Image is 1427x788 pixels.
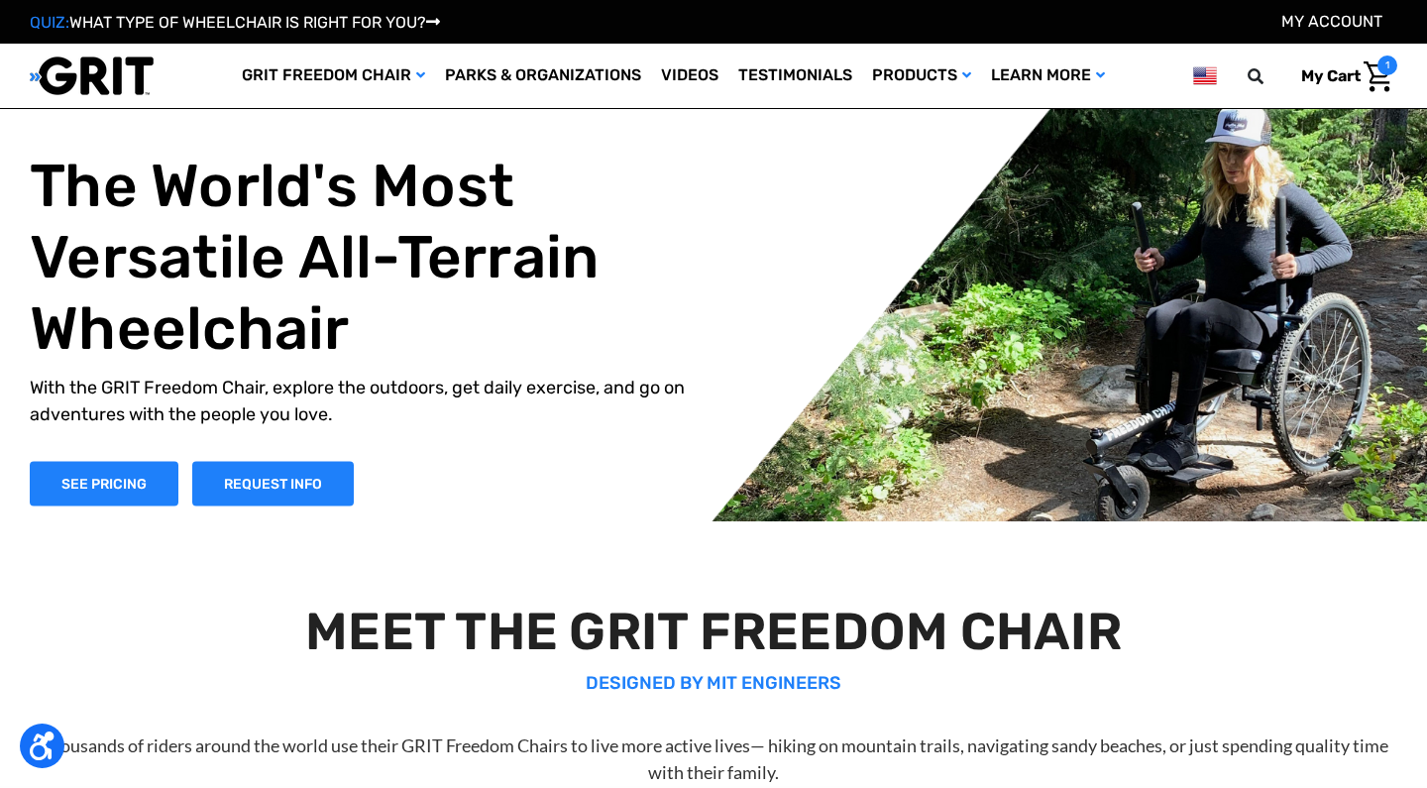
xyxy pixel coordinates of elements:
h1: The World's Most Versatile All-Terrain Wheelchair [30,150,728,364]
a: Cart with 1 items [1286,56,1397,97]
img: us.png [1193,63,1217,88]
a: Learn More [981,44,1115,108]
img: Cart [1364,61,1392,92]
a: Account [1281,12,1382,31]
input: Search [1257,56,1286,97]
a: GRIT Freedom Chair [232,44,435,108]
a: Products [862,44,981,108]
a: Testimonials [728,44,862,108]
img: GRIT All-Terrain Wheelchair and Mobility Equipment [30,56,154,96]
h2: MEET THE GRIT FREEDOM CHAIR [36,601,1391,662]
a: Parks & Organizations [435,44,651,108]
a: QUIZ:WHAT TYPE OF WHEELCHAIR IS RIGHT FOR YOU? [30,13,440,32]
span: My Cart [1301,66,1361,85]
a: Shop Now [30,461,178,506]
p: With the GRIT Freedom Chair, explore the outdoors, get daily exercise, and go on adventures with ... [30,374,728,427]
span: 1 [1377,56,1397,75]
span: QUIZ: [30,13,69,32]
p: DESIGNED BY MIT ENGINEERS [36,670,1391,697]
p: Thousands of riders around the world use their GRIT Freedom Chairs to live more active lives— hik... [36,732,1391,786]
a: Slide number 1, Request Information [192,461,354,506]
a: Videos [651,44,728,108]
